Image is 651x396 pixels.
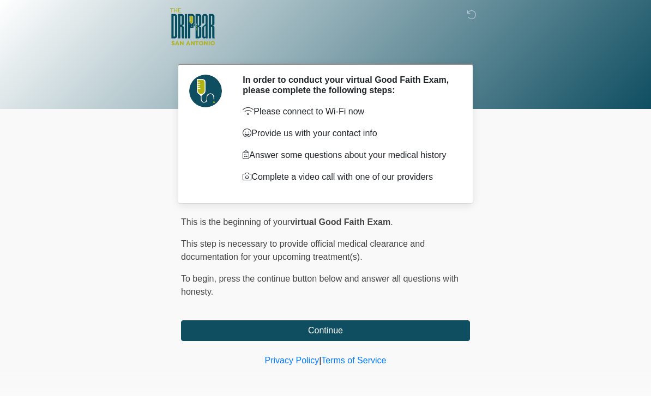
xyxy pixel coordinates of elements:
[243,170,454,184] p: Complete a video call with one of our providers
[181,217,290,227] span: This is the beginning of your
[243,127,454,140] p: Provide us with your contact info
[319,356,321,365] a: |
[181,320,470,341] button: Continue
[390,217,393,227] span: .
[243,149,454,162] p: Answer some questions about your medical history
[265,356,320,365] a: Privacy Policy
[181,274,219,283] span: To begin,
[243,75,454,95] h2: In order to conduct your virtual Good Faith Exam, please complete the following steps:
[181,239,425,261] span: This step is necessary to provide official medical clearance and documentation for your upcoming ...
[321,356,386,365] a: Terms of Service
[243,105,454,118] p: Please connect to Wi-Fi now
[181,274,459,296] span: press the continue button below and answer all questions with honesty.
[170,8,215,46] img: The DRIPBaR - San Antonio Fossil Creek Logo
[189,75,222,107] img: Agent Avatar
[290,217,390,227] strong: virtual Good Faith Exam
